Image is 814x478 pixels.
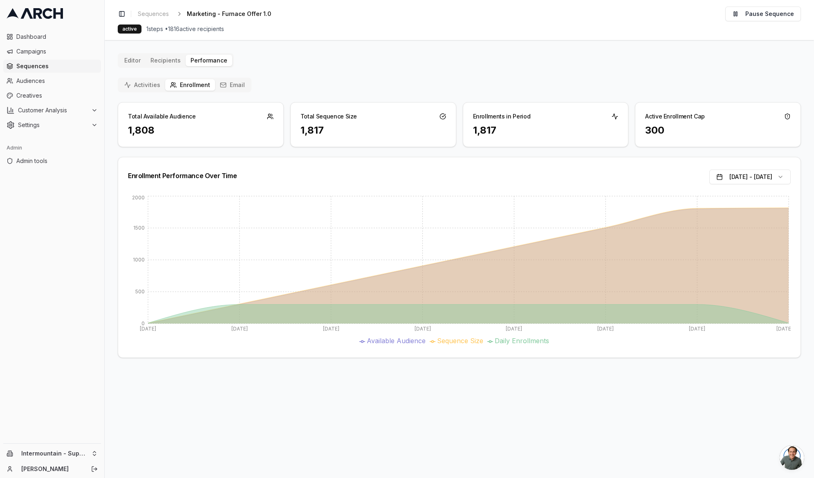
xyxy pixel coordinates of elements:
tspan: 2000 [132,194,145,201]
a: Creatives [3,89,101,102]
span: Sequence Size [437,337,483,345]
span: Creatives [16,92,98,100]
a: Sequences [135,8,172,20]
div: Enrollment Performance Over Time [128,172,237,179]
span: Customer Analysis [18,106,88,114]
div: Active Enrollment Cap [645,112,705,121]
span: Available Audience [367,337,426,345]
tspan: [DATE] [140,326,156,332]
button: Log out [89,463,100,475]
button: Settings [3,118,101,132]
tspan: [DATE] [323,326,339,332]
a: Dashboard [3,30,101,43]
span: Daily Enrollments [495,337,549,345]
button: Email [215,79,250,91]
button: Activities [119,79,165,91]
div: Admin [3,141,101,154]
span: Campaigns [16,47,98,56]
button: Recipients [146,55,186,66]
tspan: [DATE] [415,326,431,332]
tspan: 500 [135,288,145,295]
span: Admin tools [16,157,98,165]
span: Sequences [138,10,169,18]
tspan: [DATE] [776,326,793,332]
a: Sequences [3,60,101,73]
nav: breadcrumb [135,8,284,20]
span: Audiences [16,77,98,85]
tspan: 1500 [133,225,145,231]
span: Marketing - Furnace Offer 1.0 [187,10,271,18]
div: Enrollments in Period [473,112,531,121]
div: Open chat [780,445,804,470]
a: Admin tools [3,154,101,168]
span: Sequences [16,62,98,70]
a: Audiences [3,74,101,87]
tspan: 0 [141,320,145,326]
button: Customer Analysis [3,104,101,117]
div: 1,817 [300,124,446,137]
div: Total Available Audience [128,112,196,121]
tspan: [DATE] [597,326,614,332]
div: 1,808 [128,124,274,137]
div: 1,817 [473,124,619,137]
span: Dashboard [16,33,98,41]
button: Intermountain - Superior Water & Air [3,447,101,460]
span: Settings [18,121,88,129]
span: Intermountain - Superior Water & Air [21,450,88,457]
button: Performance [186,55,232,66]
button: Pause Sequence [725,7,801,21]
a: Campaigns [3,45,101,58]
button: [DATE] - [DATE] [709,170,791,184]
span: 1 steps • 1816 active recipients [146,25,224,33]
div: Total Sequence Size [300,112,357,121]
a: [PERSON_NAME] [21,465,82,473]
tspan: [DATE] [231,326,248,332]
button: Editor [119,55,146,66]
tspan: [DATE] [689,326,705,332]
div: active [118,25,141,34]
div: 300 [645,124,791,137]
button: Enrollment [165,79,215,91]
tspan: [DATE] [506,326,522,332]
tspan: 1000 [133,257,145,263]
